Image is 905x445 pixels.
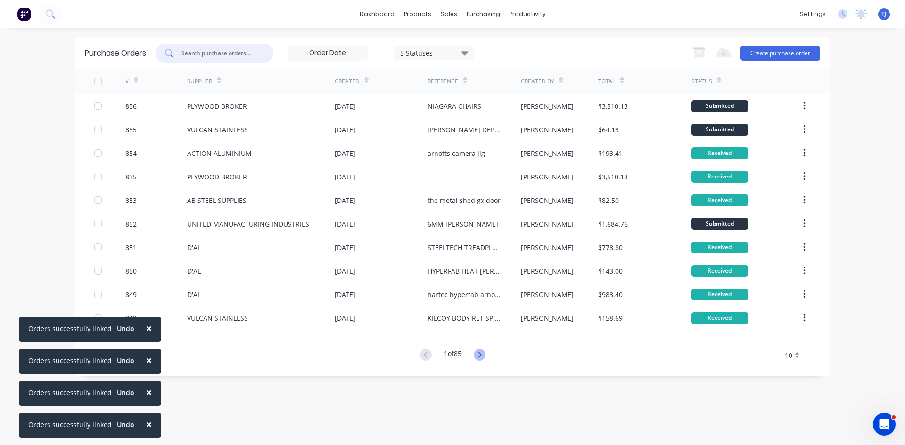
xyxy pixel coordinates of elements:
div: [DATE] [335,125,355,135]
div: $3,510.13 [598,172,628,182]
button: Close [137,413,161,436]
div: [DATE] [335,195,355,205]
div: STEELTECH TREADPLATE [428,243,502,252]
div: Submitted [691,100,748,112]
iframe: Intercom live chat [873,413,896,436]
div: 6MM [PERSON_NAME] [428,219,498,229]
div: D'AL [187,266,201,276]
span: 10 [785,350,792,360]
div: VULCAN STAINLESS [187,313,248,323]
div: [PERSON_NAME] [521,313,574,323]
button: Undo [112,418,140,432]
button: Close [137,381,161,404]
div: [PERSON_NAME] [521,243,574,252]
div: [DATE] [335,266,355,276]
div: Received [691,312,748,324]
div: 1 of 85 [444,348,461,362]
span: × [146,418,152,431]
div: [DATE] [335,172,355,182]
span: × [146,322,152,335]
img: Factory [17,7,31,21]
input: Search purchase orders... [181,49,259,58]
div: Supplier [187,77,212,86]
div: HYPERFAB HEAT [PERSON_NAME] [428,266,502,276]
div: Orders successfully linked [28,388,112,397]
button: Create purchase order [740,46,820,61]
button: Close [137,349,161,372]
div: 5 Statuses [400,48,468,57]
div: ACTION ALUMINIUM [187,148,252,158]
div: 850 [125,266,137,276]
div: $64.13 [598,125,619,135]
div: [DATE] [335,101,355,111]
div: 852 [125,219,137,229]
button: Undo [112,354,140,368]
div: [PERSON_NAME] [521,290,574,299]
div: $143.00 [598,266,623,276]
div: [DATE] [335,313,355,323]
div: sales [436,7,462,21]
div: Submitted [691,124,748,136]
div: [PERSON_NAME] [521,101,574,111]
span: TJ [881,10,887,18]
div: [PERSON_NAME] [521,219,574,229]
button: Undo [112,386,140,400]
input: Order Date [288,46,367,60]
div: the metal shed gx door [428,195,501,205]
div: Orders successfully linked [28,356,112,365]
div: [DATE] [335,219,355,229]
div: arnotts camera jig [428,148,485,158]
button: Close [137,317,161,340]
div: Created By [521,77,554,86]
div: Received [691,265,748,277]
div: D'AL [187,243,201,252]
div: Received [691,147,748,159]
div: # [125,77,129,86]
div: Received [691,289,748,300]
div: 855 [125,125,137,135]
div: [PERSON_NAME] [521,148,574,158]
div: [PERSON_NAME] [521,266,574,276]
div: $1,684.76 [598,219,628,229]
div: $193.41 [598,148,623,158]
div: Orders successfully linked [28,420,112,429]
div: products [399,7,436,21]
div: hartec hyperfab arnotts mshed [428,290,502,299]
div: Purchase Orders [85,48,146,59]
div: NIAGARA CHAIRS [428,101,481,111]
div: 849 [125,290,137,299]
div: 851 [125,243,137,252]
div: VULCAN STAINLESS [187,125,248,135]
div: Received [691,194,748,206]
div: [PERSON_NAME] DEP HEAD [428,125,502,135]
div: Reference [428,77,458,86]
div: Received [691,242,748,253]
button: Undo [112,322,140,336]
div: [DATE] [335,290,355,299]
div: D'AL [187,290,201,299]
div: Created [335,77,360,86]
div: settings [795,7,831,21]
div: [PERSON_NAME] [521,125,574,135]
div: 856 [125,101,137,111]
div: PLYWOOD BROKER [187,172,247,182]
div: KILCOY BODY RET SPINDLE [428,313,502,323]
div: Submitted [691,218,748,230]
div: Orders successfully linked [28,324,112,333]
div: productivity [505,7,551,21]
div: PLYWOOD BROKER [187,101,247,111]
div: [DATE] [335,148,355,158]
div: $3,510.13 [598,101,628,111]
div: $158.69 [598,313,623,323]
div: [PERSON_NAME] [521,195,574,205]
div: 853 [125,195,137,205]
div: Received [691,171,748,183]
div: 842 [125,313,137,323]
div: purchasing [462,7,505,21]
div: AB STEEL SUPPLIES [187,195,247,205]
div: $778.80 [598,243,623,252]
a: dashboard [355,7,399,21]
div: $983.40 [598,290,623,299]
div: [DATE] [335,243,355,252]
div: $82.50 [598,195,619,205]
